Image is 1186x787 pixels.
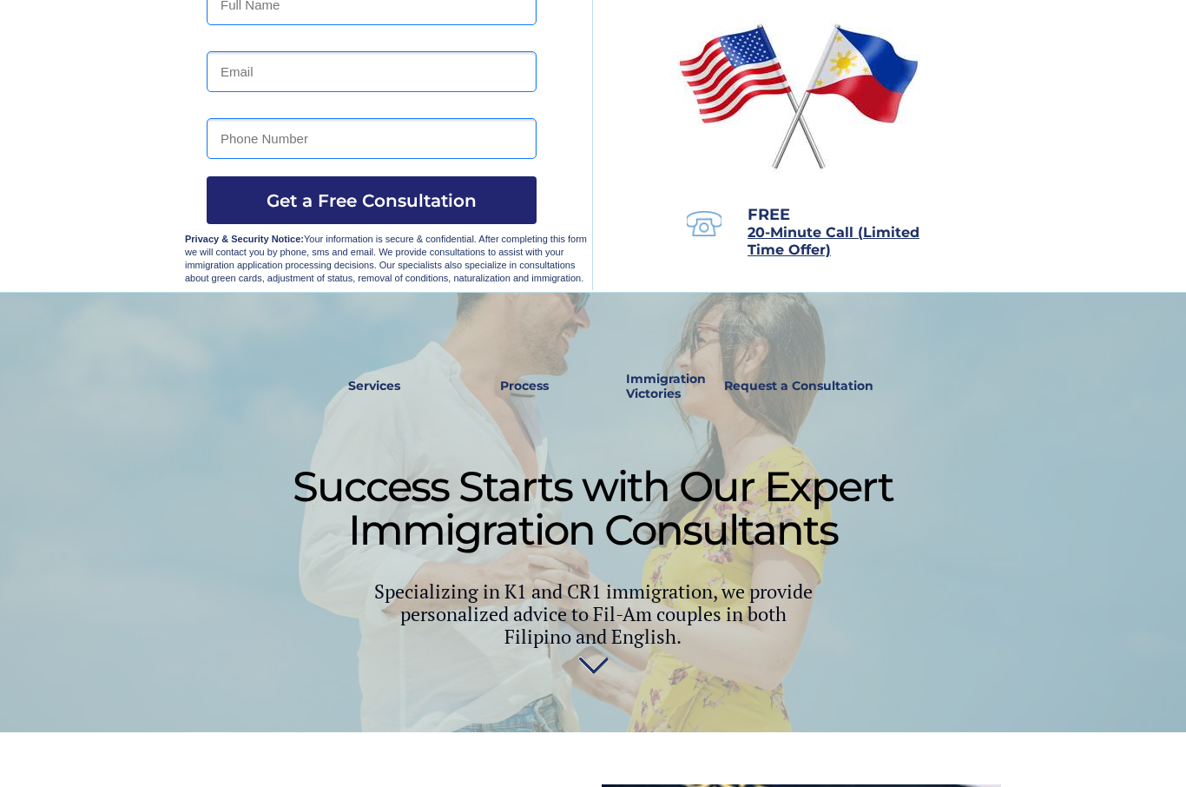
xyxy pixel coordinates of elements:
[748,224,919,258] span: 20-Minute Call (Limited Time Offer)
[491,367,557,407] a: Process
[185,234,304,244] strong: Privacy & Security Notice:
[207,51,537,92] input: Email
[626,371,706,401] strong: Immigration Victories
[207,118,537,159] input: Phone Number
[336,367,412,407] a: Services
[293,461,893,555] span: Success Starts with Our Expert Immigration Consultants
[500,378,549,393] strong: Process
[185,234,587,283] span: Your information is secure & confidential. After completing this form we will contact you by phon...
[748,205,790,224] span: FREE
[748,226,919,257] a: 20-Minute Call (Limited Time Offer)
[374,579,813,649] span: Specializing in K1 and CR1 immigration, we provide personalized advice to Fil-Am couples in both ...
[619,367,677,407] a: Immigration Victories
[207,190,537,211] span: Get a Free Consultation
[716,367,881,407] a: Request a Consultation
[724,378,873,393] strong: Request a Consultation
[207,176,537,224] button: Get a Free Consultation
[348,378,400,393] strong: Services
